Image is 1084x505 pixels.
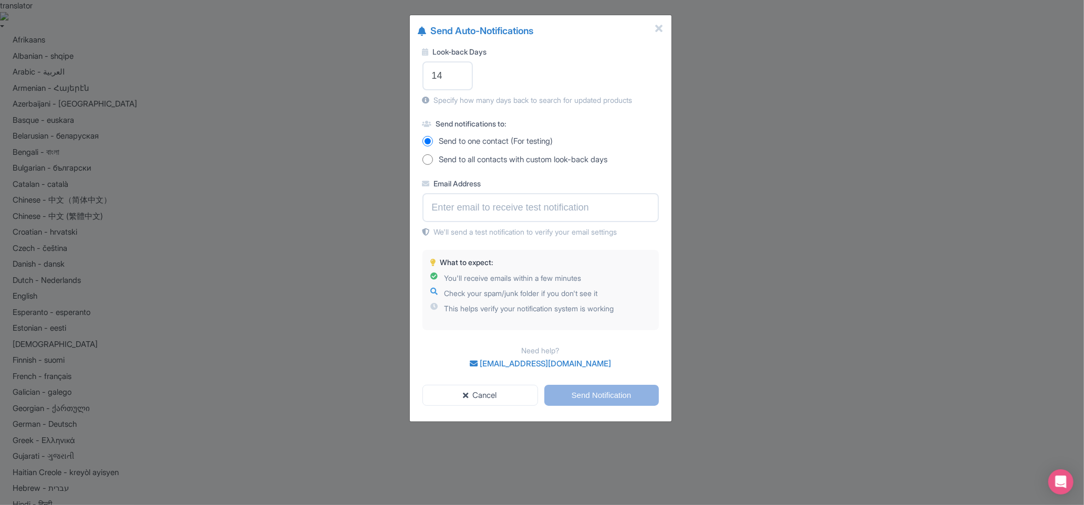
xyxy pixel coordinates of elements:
[544,385,659,406] input: Send Notification
[656,24,663,36] button: Close
[422,118,659,129] label: Send notifications to:
[445,288,598,299] span: Check your spam/junk folder if you don't see it
[422,385,538,406] button: Cancel
[422,94,659,106] p: Specify how many days back to search for updated products
[431,258,651,266] h6: What to expect:
[418,24,534,38] h4: Send Auto-Notifications
[422,226,659,237] p: We'll send a test notification to verify your email settings
[1048,469,1073,495] div: Open Intercom Messenger
[445,272,582,283] span: You'll receive emails within a few minutes
[445,303,614,314] span: This helps verify your notification system is working
[422,136,433,146] input: Send to one contact (For testing)
[439,154,608,166] span: Send to all contacts with custom look-back days
[470,359,611,369] a: [EMAIL_ADDRESS][DOMAIN_NAME]
[422,193,659,222] input: Enter email to receive test notification
[439,135,553,148] span: Send to one contact (For testing)
[422,345,659,356] p: Need help?
[422,46,659,57] label: Look-back Days
[422,154,433,165] input: Send to all contacts with custom look-back days
[422,178,659,189] label: Email Address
